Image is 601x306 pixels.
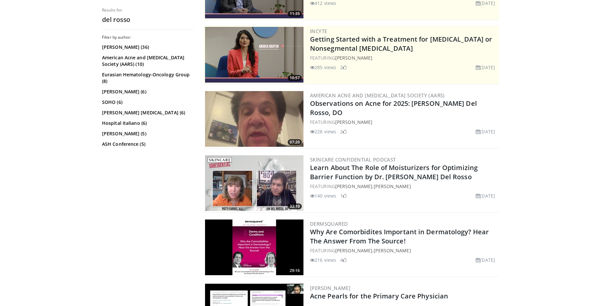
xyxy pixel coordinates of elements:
a: Incyte [310,28,327,34]
a: Skincare Confidential Podcast [310,156,396,163]
div: FEATURING , [310,183,498,190]
a: 10:57 [205,27,303,83]
a: [PERSON_NAME] [335,119,372,125]
img: 5aa31b24-8ab7-4e6a-b3c3-18a65303a5c4.300x170_q85_crop-smart_upscale.jpg [205,91,303,147]
p: Results for: [102,8,194,13]
li: 228 views [310,128,336,135]
li: [DATE] [476,257,495,263]
span: 11:35 [288,11,302,17]
a: Acne Pearls for the Primary Care Physician [310,292,448,300]
a: [PERSON_NAME] [MEDICAL_DATA] (6) [102,109,192,116]
a: [PERSON_NAME] [335,55,372,61]
a: Hospital Italiano (6) [102,120,192,126]
a: SOHO (6) [102,99,192,105]
a: Learn About The Role of Moisturizers for Optimizing Barrier Function by Dr. [PERSON_NAME] Del Rosso [310,163,478,181]
a: [PERSON_NAME] (6) [102,88,192,95]
span: 07:20 [288,139,302,145]
img: aaccd387-fc38-4a52-b87d-d4fb72f957a6.300x170_q85_crop-smart_upscale.jpg [205,220,303,275]
h3: Filter by author: [102,35,194,40]
li: 1 [340,192,347,199]
a: [PERSON_NAME] [374,247,411,254]
div: FEATURING [310,119,498,125]
a: 32:10 [205,155,303,211]
li: 216 views [310,257,336,263]
a: dermsquared [310,220,348,227]
a: Eurasian Hematology-Oncology Group (8) [102,71,192,85]
a: [PERSON_NAME] [310,285,350,291]
li: [DATE] [476,192,495,199]
img: e02a99de-beb8-4d69-a8cb-018b1ffb8f0c.png.300x170_q85_crop-smart_upscale.jpg [205,27,303,83]
img: 9fa37f07-6547-462f-9608-54e24f5a54d8.300x170_q85_crop-smart_upscale.jpg [205,155,303,211]
a: [PERSON_NAME] [374,183,411,189]
a: American Acne and [MEDICAL_DATA] Society (AARS) (10) [102,54,192,67]
span: 32:10 [288,203,302,209]
a: [PERSON_NAME] [335,183,372,189]
a: 07:20 [205,91,303,147]
div: FEATURING , [310,247,498,254]
a: [PERSON_NAME] (36) [102,44,192,50]
div: FEATURING [310,54,498,61]
a: [PERSON_NAME] [335,247,372,254]
li: 285 views [310,64,336,71]
a: [PERSON_NAME] (5) [102,130,192,137]
li: 2 [340,64,347,71]
li: 140 views [310,192,336,199]
li: [DATE] [476,128,495,135]
li: [DATE] [476,64,495,71]
span: 10:57 [288,75,302,81]
a: ASH Conference (5) [102,141,192,147]
a: Getting Started with a Treatment for [MEDICAL_DATA] or Nonsegmental [MEDICAL_DATA] [310,35,492,53]
a: American Acne and [MEDICAL_DATA] Society (AARS) [310,92,445,99]
li: 4 [340,257,347,263]
li: 2 [340,128,347,135]
a: 29:16 [205,220,303,275]
h2: del rosso [102,15,194,24]
a: Observations on Acne for 2025: [PERSON_NAME] Del Rosso, DO [310,99,477,117]
span: 29:16 [288,268,302,274]
a: Why Are Comorbidites Important in Dermatology? Hear The Answer From The Source! [310,227,489,245]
